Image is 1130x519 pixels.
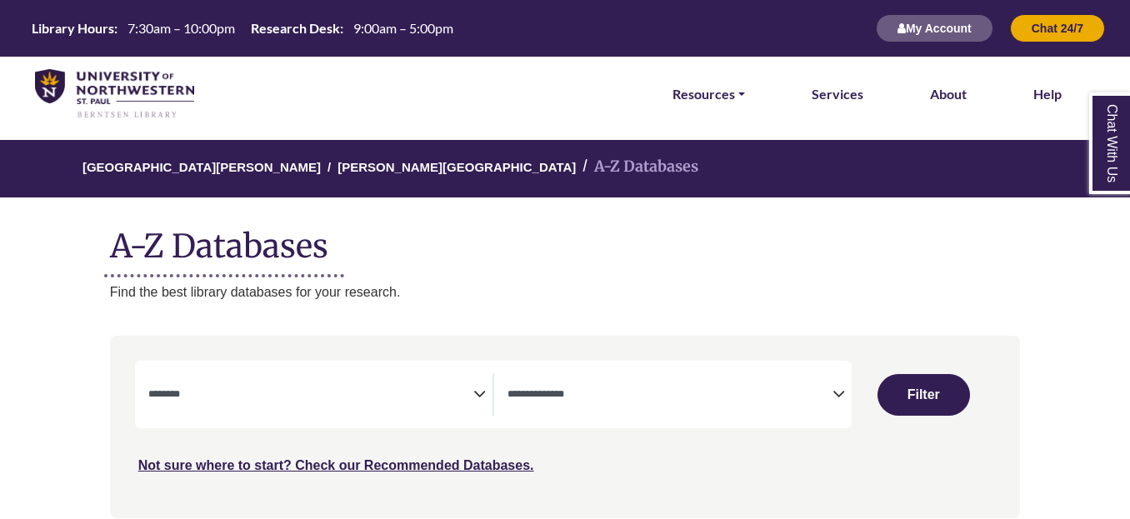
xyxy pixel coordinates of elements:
[353,20,453,36] span: 9:00am – 5:00pm
[82,157,321,174] a: [GEOGRAPHIC_DATA][PERSON_NAME]
[25,19,460,38] a: Hours Today
[576,155,698,179] li: A-Z Databases
[1010,14,1105,42] button: Chat 24/7
[25,19,460,35] table: Hours Today
[127,20,235,36] span: 7:30am – 10:00pm
[812,83,863,105] a: Services
[930,83,967,105] a: About
[1010,21,1105,35] a: Chat 24/7
[35,69,194,120] img: library_home
[876,14,993,42] button: My Account
[138,458,534,472] a: Not sure where to start? Check our Recommended Databases.
[148,389,473,402] textarea: Search
[337,157,576,174] a: [PERSON_NAME][GEOGRAPHIC_DATA]
[507,389,832,402] textarea: Search
[672,83,745,105] a: Resources
[110,214,1021,265] h1: A-Z Databases
[25,19,118,37] th: Library Hours:
[110,336,1021,517] nav: Search filters
[877,374,970,416] button: Submit for Search Results
[110,140,1021,197] nav: breadcrumb
[244,19,344,37] th: Research Desk:
[876,21,993,35] a: My Account
[1033,83,1062,105] a: Help
[110,282,1021,303] p: Find the best library databases for your research.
